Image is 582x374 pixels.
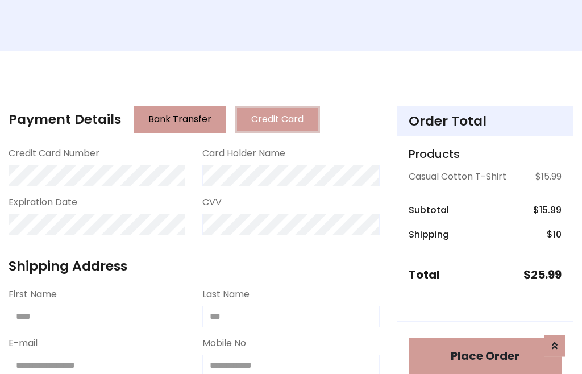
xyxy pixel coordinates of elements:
label: Expiration Date [9,196,77,209]
h5: Products [409,147,562,161]
h6: $ [533,205,562,215]
h4: Order Total [409,113,562,129]
label: CVV [202,196,222,209]
label: E-mail [9,336,38,350]
label: Credit Card Number [9,147,99,160]
h6: Subtotal [409,205,449,215]
label: First Name [9,288,57,301]
span: 10 [553,228,562,241]
span: 25.99 [531,267,562,282]
p: $15.99 [535,170,562,184]
h6: Shipping [409,229,449,240]
label: Mobile No [202,336,246,350]
h4: Payment Details [9,111,121,127]
p: Casual Cotton T-Shirt [409,170,506,184]
h5: $ [523,268,562,281]
h6: $ [547,229,562,240]
button: Place Order [409,338,562,374]
label: Card Holder Name [202,147,285,160]
button: Credit Card [235,106,320,133]
h4: Shipping Address [9,258,380,274]
button: Bank Transfer [134,106,226,133]
span: 15.99 [539,203,562,217]
h5: Total [409,268,440,281]
label: Last Name [202,288,250,301]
